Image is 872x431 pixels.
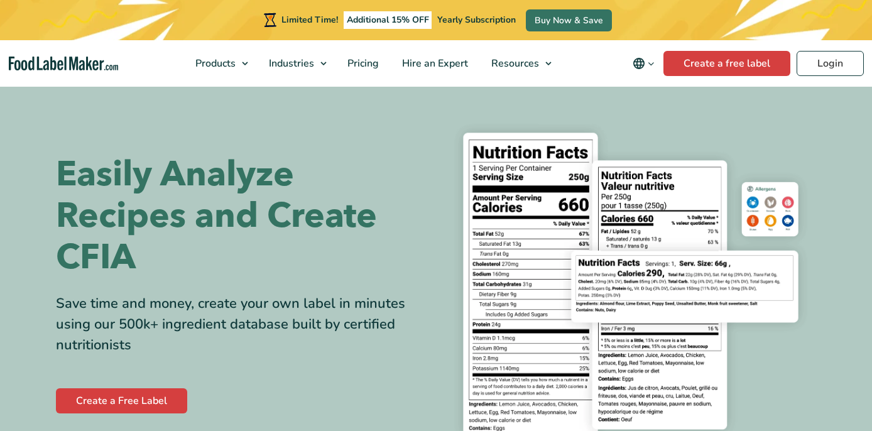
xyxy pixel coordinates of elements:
a: Industries [258,40,333,87]
button: Change language [624,51,663,76]
h1: Easily Analyze Recipes and Create CFIA [56,154,427,278]
div: Save time and money, create your own label in minutes using our 500k+ ingredient database built b... [56,293,427,356]
a: Create a free label [663,51,790,76]
a: Pricing [336,40,388,87]
span: Yearly Subscription [437,14,516,26]
span: Hire an Expert [398,57,469,70]
span: Additional 15% OFF [344,11,432,29]
a: Login [797,51,864,76]
a: Products [184,40,254,87]
a: Resources [480,40,558,87]
span: Pricing [344,57,380,70]
a: Food Label Maker homepage [9,57,119,71]
a: Hire an Expert [391,40,477,87]
span: Resources [488,57,540,70]
span: Limited Time! [281,14,338,26]
span: Products [192,57,237,70]
a: Buy Now & Save [526,9,612,31]
span: Industries [265,57,315,70]
a: Create a Free Label [56,388,187,413]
